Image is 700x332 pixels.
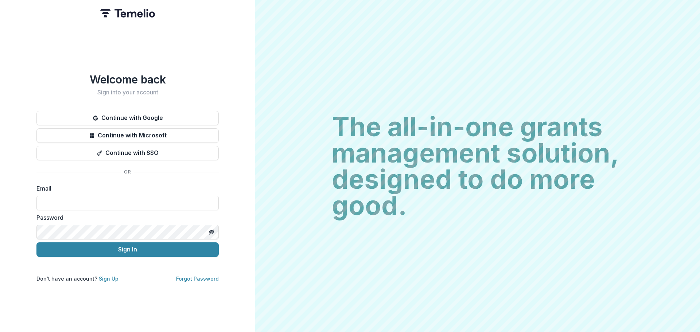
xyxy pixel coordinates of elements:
img: Temelio [100,9,155,17]
h2: Sign into your account [36,89,219,96]
label: Password [36,213,214,222]
button: Toggle password visibility [206,226,217,238]
button: Sign In [36,242,219,257]
h1: Welcome back [36,73,219,86]
p: Don't have an account? [36,275,118,282]
button: Continue with Google [36,111,219,125]
a: Sign Up [99,276,118,282]
label: Email [36,184,214,193]
a: Forgot Password [176,276,219,282]
button: Continue with Microsoft [36,128,219,143]
button: Continue with SSO [36,146,219,160]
